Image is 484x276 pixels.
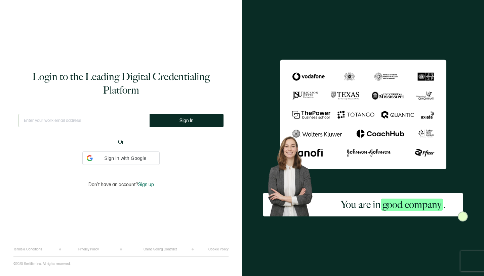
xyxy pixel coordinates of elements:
[13,262,71,266] p: ©2025 Sertifier Inc.. All rights reserved.
[88,182,154,187] p: Don't have an account?
[341,198,445,211] h2: You are in .
[13,247,42,251] a: Terms & Conditions
[82,151,160,165] div: Sign in with Google
[144,247,177,251] a: Online Selling Contract
[263,132,323,216] img: Sertifier Login - You are in <span class="strong-h">good company</span>. Hero
[18,114,150,127] input: Enter your work email address
[381,199,443,211] span: good company
[179,118,194,123] span: Sign In
[138,182,154,187] span: Sign up
[118,138,124,146] span: Or
[280,60,446,169] img: Sertifier Login - You are in <span class="strong-h">good company</span>.
[458,211,468,221] img: Sertifier Login
[150,114,224,127] button: Sign In
[78,247,99,251] a: Privacy Policy
[208,247,229,251] a: Cookie Policy
[95,155,155,162] span: Sign in with Google
[18,70,224,97] h1: Login to the Leading Digital Credentialing Platform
